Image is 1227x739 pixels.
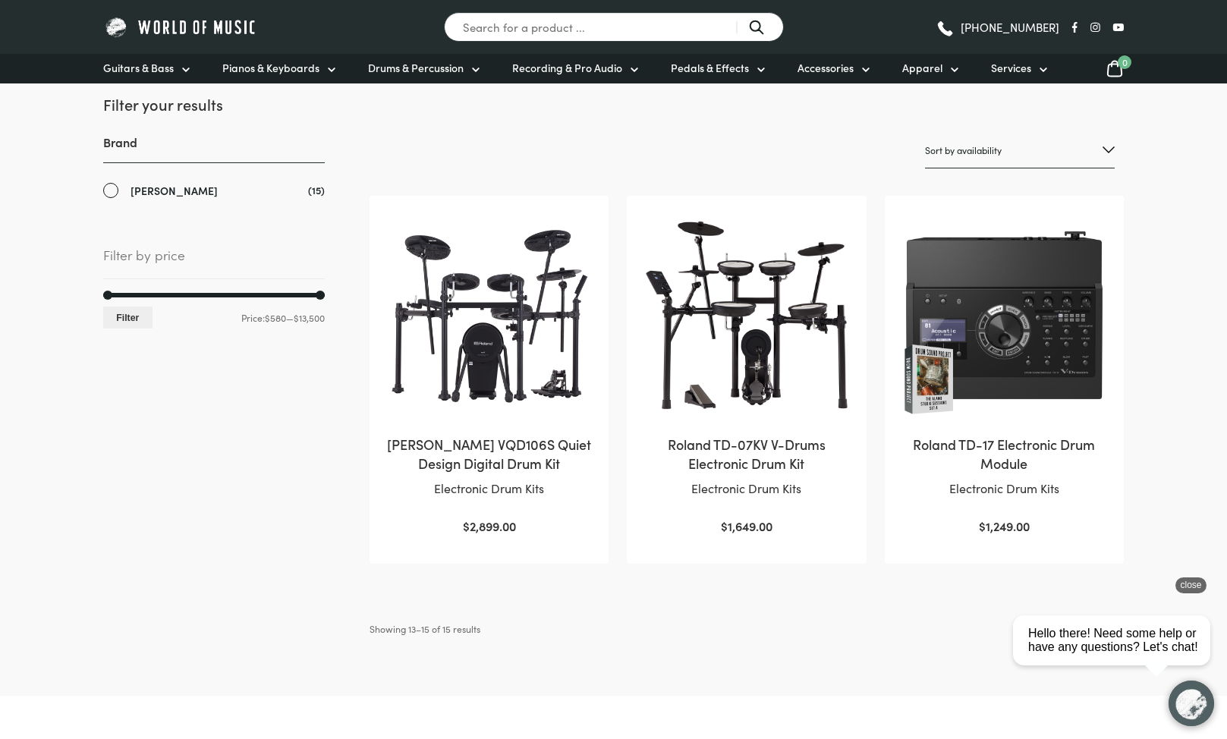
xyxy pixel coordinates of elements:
iframe: Chat with our support team [1007,572,1227,739]
h2: Roland TD-07KV V-Drums Electronic Drum Kit [642,435,851,473]
span: (15) [308,182,325,198]
span: Recording & Pro Audio [512,60,622,76]
h2: Roland TD-17 Electronic Drum Module [900,435,1109,473]
a: Roland TD-07KV V-Drums Electronic Drum KitElectronic Drum Kits $1,649.00 [642,211,851,536]
span: Services [991,60,1031,76]
span: Pedals & Effects [671,60,749,76]
span: Filter by price [103,244,325,279]
span: $ [979,517,986,534]
a: Roland TD-17 Electronic Drum ModuleElectronic Drum Kits $1,249.00 [900,211,1109,536]
span: $ [463,517,470,534]
span: Accessories [798,60,854,76]
h3: Brand [103,134,325,163]
bdi: 2,899.00 [463,517,516,534]
img: World of Music [103,15,259,39]
a: [PERSON_NAME] VQD106S Quiet Design Digital Drum KitElectronic Drum Kits $2,899.00 [385,211,593,536]
span: [PERSON_NAME] [131,182,218,200]
p: Electronic Drum Kits [385,479,593,498]
img: Roland VQD106S Quiet Design Digital Drum Kit Front [385,211,593,420]
span: Guitars & Bass [103,60,174,76]
bdi: 1,649.00 [721,517,772,534]
span: [PHONE_NUMBER] [961,21,1059,33]
span: $13,500 [294,311,325,324]
a: [PERSON_NAME] [103,182,325,200]
p: Showing 13–15 of 15 results [370,618,480,640]
img: Roland TD-07KV Digital Drum Kit [642,211,851,420]
button: Filter [103,307,153,329]
div: Brand [103,134,325,200]
span: Pianos & Keyboards [222,60,319,76]
span: Drums & Percussion [368,60,464,76]
p: Electronic Drum Kits [642,479,851,498]
select: Shop order [925,133,1115,168]
p: Electronic Drum Kits [900,479,1109,498]
span: $580 [265,311,286,324]
input: Search for a product ... [444,12,784,42]
span: Apparel [902,60,942,76]
span: $ [721,517,728,534]
h2: Filter your results [103,93,325,115]
bdi: 1,249.00 [979,517,1030,534]
div: Price: — [103,307,325,329]
img: Roland TD17 Module [900,211,1109,420]
span: 0 [1118,55,1131,69]
a: [PHONE_NUMBER] [936,16,1059,39]
h2: [PERSON_NAME] VQD106S Quiet Design Digital Drum Kit [385,435,593,473]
